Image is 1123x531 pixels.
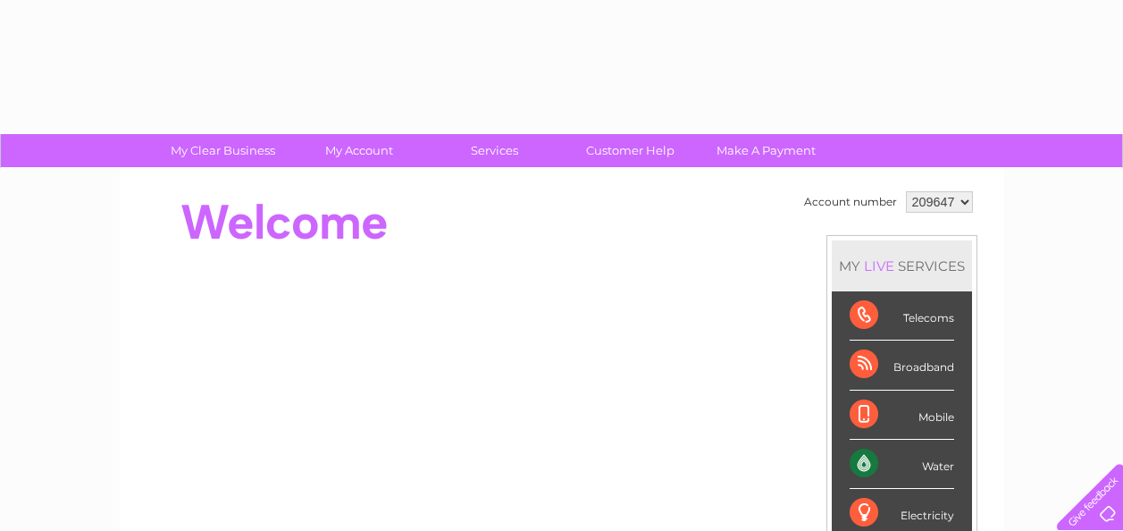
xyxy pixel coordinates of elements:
a: Services [421,134,568,167]
a: Make A Payment [692,134,840,167]
div: Water [850,440,954,489]
div: Telecoms [850,291,954,341]
a: My Clear Business [149,134,297,167]
div: Mobile [850,391,954,440]
div: LIVE [860,257,898,274]
a: Customer Help [557,134,704,167]
div: MY SERVICES [832,240,972,291]
div: Broadband [850,341,954,390]
td: Account number [800,187,901,217]
a: My Account [285,134,432,167]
